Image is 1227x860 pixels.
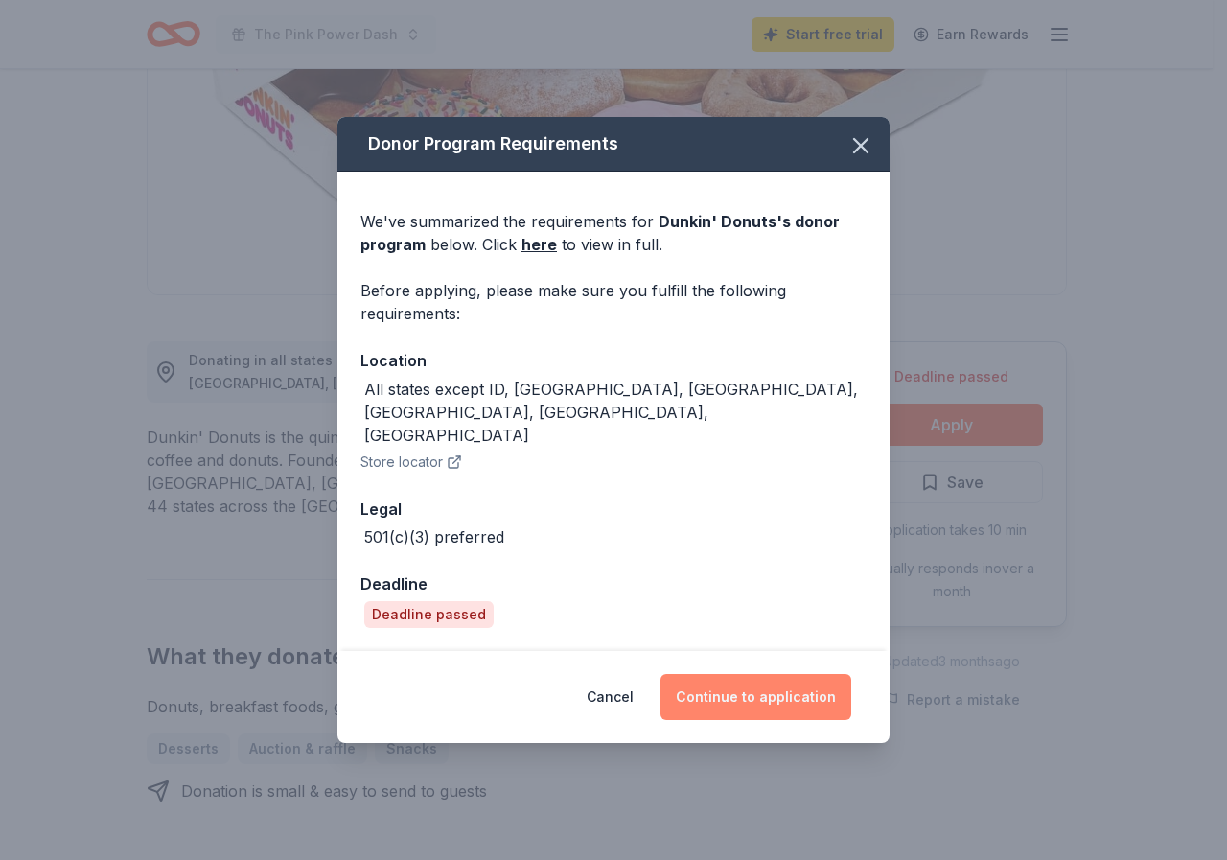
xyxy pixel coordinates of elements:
div: Donor Program Requirements [337,117,890,172]
a: here [521,233,557,256]
div: Legal [360,497,867,522]
div: Location [360,348,867,373]
button: Cancel [587,674,634,720]
div: We've summarized the requirements for below. Click to view in full. [360,210,867,256]
div: All states except ID, [GEOGRAPHIC_DATA], [GEOGRAPHIC_DATA], [GEOGRAPHIC_DATA], [GEOGRAPHIC_DATA],... [364,378,867,447]
div: Deadline passed [364,601,494,628]
div: 501(c)(3) preferred [364,525,504,548]
div: Before applying, please make sure you fulfill the following requirements: [360,279,867,325]
button: Continue to application [660,674,851,720]
div: Deadline [360,571,867,596]
button: Store locator [360,451,462,474]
